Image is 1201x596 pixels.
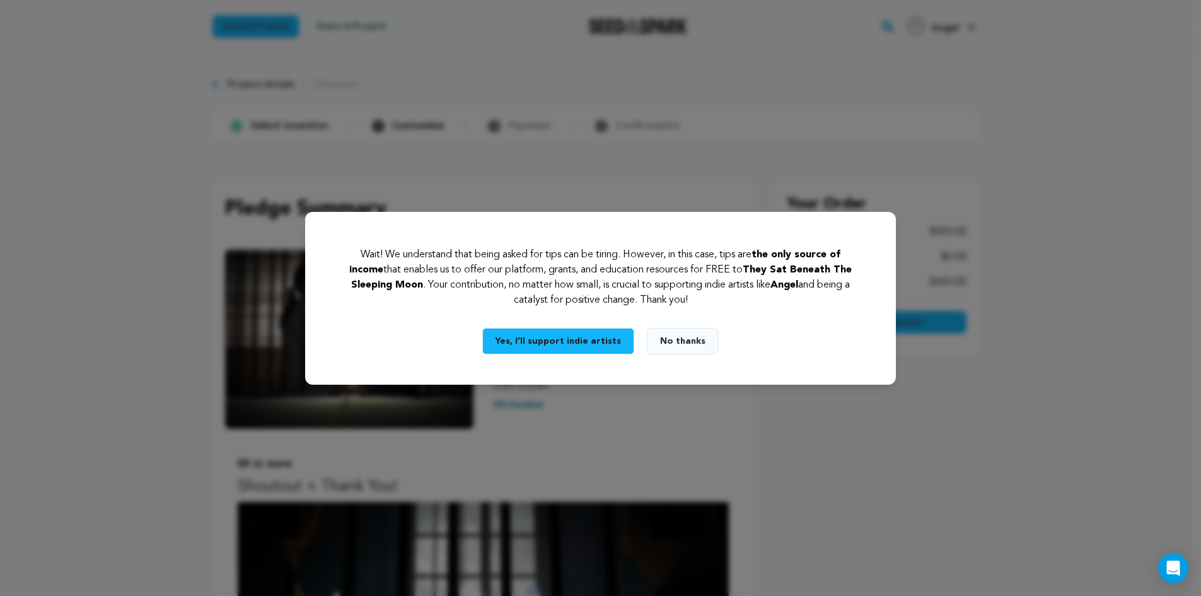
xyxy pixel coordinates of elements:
[349,250,840,275] span: the only source of income
[1158,553,1188,583] div: Open Intercom Messenger
[482,328,634,354] button: Yes, I’ll support indie artists
[770,280,798,290] span: Angel
[351,265,852,290] span: They Sat Beneath The Sleeping Moon
[647,328,719,354] button: No thanks
[335,247,866,308] p: Wait! We understand that being asked for tips can be tiring. However, in this case, tips are that...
